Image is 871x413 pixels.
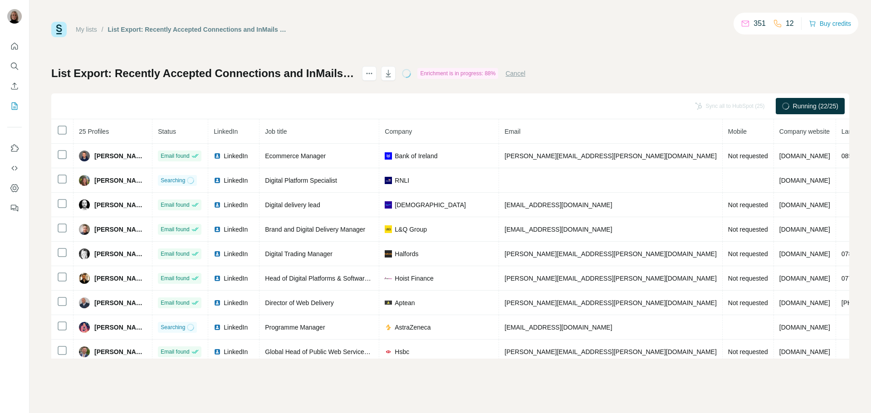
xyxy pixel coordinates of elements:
[214,177,221,184] img: LinkedIn logo
[779,348,830,355] span: [DOMAIN_NAME]
[786,18,794,29] p: 12
[779,152,830,160] span: [DOMAIN_NAME]
[779,177,830,184] span: [DOMAIN_NAME]
[7,38,22,54] button: Quick start
[51,66,354,81] h1: List Export: Recently Accepted Connections and InMails - [DATE] 10:46
[779,201,830,209] span: [DOMAIN_NAME]
[158,128,176,135] span: Status
[395,347,409,356] span: Hsbc
[94,176,147,185] span: [PERSON_NAME]
[7,160,22,176] button: Use Surfe API
[842,128,866,135] span: Landline
[161,225,189,233] span: Email found
[224,176,248,185] span: LinkedIn
[161,274,189,282] span: Email found
[7,200,22,216] button: Feedback
[79,128,109,135] span: 25 Profiles
[728,275,768,282] span: Not requested
[385,301,392,304] img: company-logo
[395,298,415,307] span: Aptean
[504,275,717,282] span: [PERSON_NAME][EMAIL_ADDRESS][PERSON_NAME][DOMAIN_NAME]
[504,250,717,258] span: [PERSON_NAME][EMAIL_ADDRESS][PERSON_NAME][DOMAIN_NAME]
[779,226,830,233] span: [DOMAIN_NAME]
[505,69,525,78] button: Cancel
[265,324,325,331] span: Programme Manager
[809,17,851,30] button: Buy credits
[224,249,248,258] span: LinkedIn
[504,226,612,233] span: [EMAIL_ADDRESS][DOMAIN_NAME]
[362,66,377,81] button: actions
[728,152,768,160] span: Not requested
[385,275,392,282] img: company-logo
[214,299,221,306] img: LinkedIn logo
[265,250,333,258] span: Digital Trading Manager
[385,324,392,331] img: company-logo
[265,299,333,306] span: Director of Web Delivery
[385,128,412,135] span: Company
[385,177,392,184] img: company-logo
[79,346,90,357] img: Avatar
[94,298,147,307] span: [PERSON_NAME]
[214,250,221,258] img: LinkedIn logo
[214,324,221,331] img: LinkedIn logo
[395,176,409,185] span: RNLI
[94,225,147,234] span: [PERSON_NAME]
[7,58,22,74] button: Search
[779,250,830,258] span: [DOMAIN_NAME]
[108,25,288,34] div: List Export: Recently Accepted Connections and InMails - [DATE] 10:46
[214,201,221,209] img: LinkedIn logo
[265,177,337,184] span: Digital Platform Specialist
[385,250,392,258] img: company-logo
[224,298,248,307] span: LinkedIn
[504,348,717,355] span: [PERSON_NAME][EMAIL_ADDRESS][PERSON_NAME][DOMAIN_NAME]
[7,98,22,114] button: My lists
[779,299,830,306] span: [DOMAIN_NAME]
[385,201,392,209] img: company-logo
[94,323,147,332] span: [PERSON_NAME]
[265,348,397,355] span: Global Head of Public Web Services & Content
[7,78,22,94] button: Enrich CSV
[161,250,189,258] span: Email found
[76,26,97,33] a: My lists
[754,18,766,29] p: 351
[728,348,768,355] span: Not requested
[7,140,22,156] button: Use Surfe on LinkedIn
[395,200,466,209] span: [DEMOGRAPHIC_DATA]
[779,128,830,135] span: Company website
[214,226,221,233] img: LinkedIn logo
[161,152,189,160] span: Email found
[94,200,147,209] span: [PERSON_NAME]
[265,226,365,233] span: Brand and Digital Delivery Manager
[161,299,189,307] span: Email found
[385,152,392,160] img: company-logo
[224,323,248,332] span: LinkedIn
[224,347,248,356] span: LinkedIn
[79,297,90,308] img: Avatar
[728,128,747,135] span: Mobile
[728,226,768,233] span: Not requested
[728,201,768,209] span: Not requested
[94,249,147,258] span: [PERSON_NAME]
[94,151,147,160] span: [PERSON_NAME]
[265,152,326,160] span: Ecommerce Manager
[224,274,248,283] span: LinkedIn
[7,9,22,24] img: Avatar
[79,151,90,161] img: Avatar
[395,323,431,332] span: AstraZeneca
[385,225,392,233] img: company-logo
[504,152,717,160] span: [PERSON_NAME][EMAIL_ADDRESS][PERSON_NAME][DOMAIN_NAME]
[504,324,612,331] span: [EMAIL_ADDRESS][DOMAIN_NAME]
[224,225,248,234] span: LinkedIn
[224,200,248,209] span: LinkedIn
[504,128,520,135] span: Email
[94,274,147,283] span: [PERSON_NAME]
[265,201,320,209] span: Digital delivery lead
[161,348,189,356] span: Email found
[79,224,90,235] img: Avatar
[102,25,103,34] li: /
[224,151,248,160] span: LinkedIn
[161,176,185,185] span: Searching
[79,248,90,259] img: Avatar
[265,275,404,282] span: Head of Digital Platforms & Software Engineering
[779,275,830,282] span: [DOMAIN_NAME]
